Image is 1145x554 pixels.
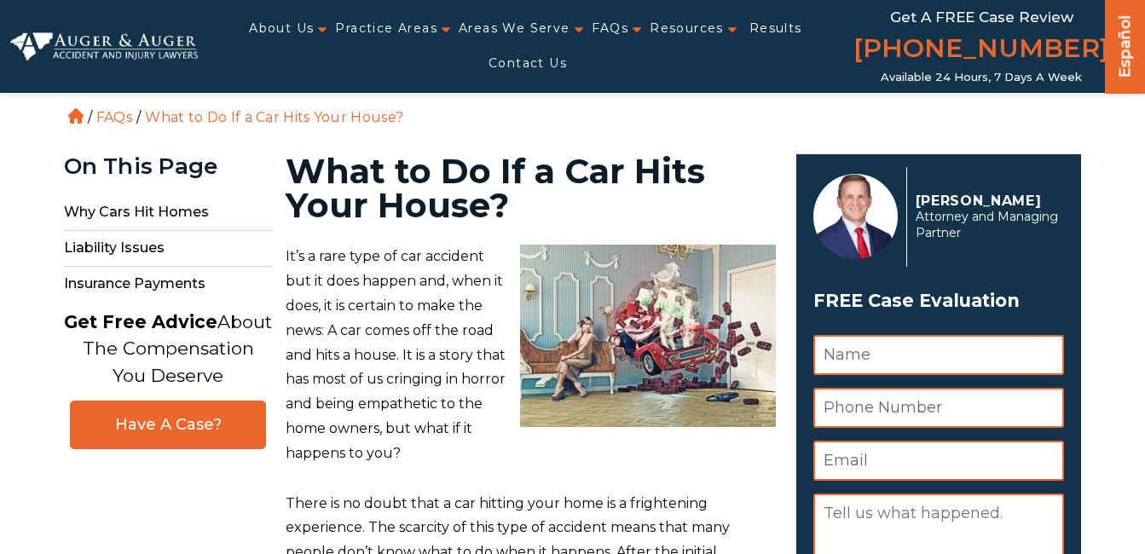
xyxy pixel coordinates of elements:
[916,193,1065,209] p: [PERSON_NAME]
[813,285,1064,317] span: FREE Case Evaluation
[916,209,1065,241] span: Attorney and Managing Partner
[459,11,570,46] a: Areas We Serve
[64,231,273,267] span: Liability Issues
[88,415,248,435] span: Have A Case?
[813,174,898,259] img: Herbert Auger
[64,195,273,231] span: Why Cars Hit Homes
[890,9,1073,26] span: Get a FREE Case Review
[813,335,1064,375] input: Name
[592,11,629,46] a: FAQs
[853,30,1109,71] a: [PHONE_NUMBER]
[286,154,777,222] h1: What to Do If a Car Hits Your House?
[749,11,802,46] a: Results
[10,32,198,61] img: Auger & Auger Accident and Injury Lawyers Logo
[489,46,567,81] a: Contact Us
[520,245,776,427] img: woman sitting on sofa and a car crashes into house
[335,11,437,46] a: Practice Areas
[64,154,273,179] div: On This Page
[650,11,724,46] a: Resources
[881,71,1082,84] span: Available 24 Hours, 7 Days a Week
[64,309,272,390] p: About The Compensation You Deserve
[141,109,408,125] li: What to Do If a Car Hits Your House?
[96,109,132,125] a: FAQs
[64,311,217,332] strong: Get Free Advice
[249,11,314,46] a: About Us
[813,441,1064,481] input: Email
[286,245,777,465] p: It’s a rare type of car accident but it does happen and, when it does, it is certain to make the ...
[68,108,84,124] a: Home
[813,388,1064,428] input: Phone Number
[64,267,273,302] span: Insurance Payments
[70,401,266,449] a: Have A Case?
